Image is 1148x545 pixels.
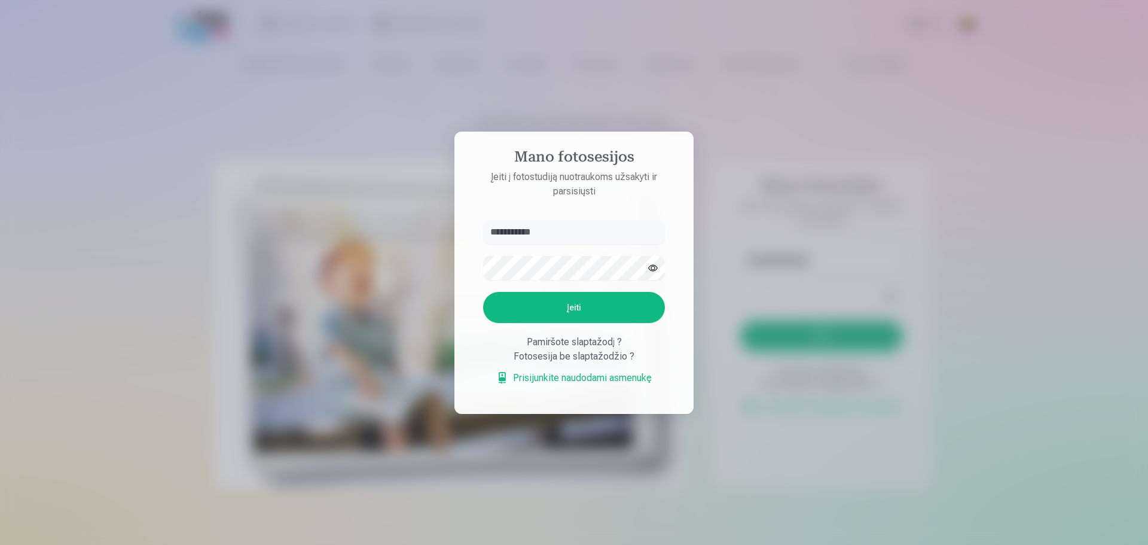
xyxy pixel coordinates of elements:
a: Prisijunkite naudodami asmenukę [496,371,652,385]
p: Įeiti į fotostudiją nuotraukoms užsakyti ir parsisiųsti [471,170,677,199]
button: Įeiti [483,292,665,323]
div: Fotosesija be slaptažodžio ? [483,349,665,364]
h4: Mano fotosesijos [471,148,677,170]
div: Pamiršote slaptažodį ? [483,335,665,349]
